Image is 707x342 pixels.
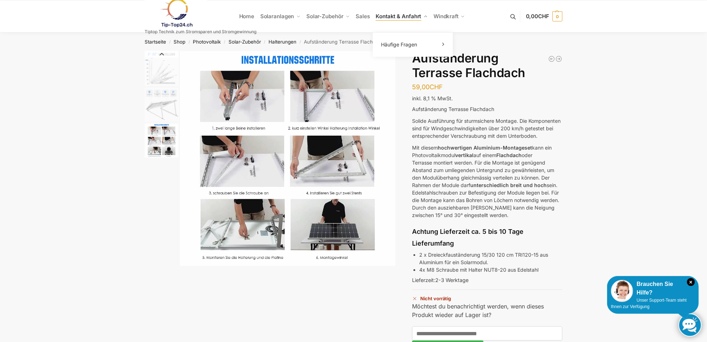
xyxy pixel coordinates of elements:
img: Montageanleitung [180,51,395,266]
p: Tiptop Technik zum Stromsparen und Stromgewinnung [145,30,256,34]
span: Kontakt & Anfahrt [376,13,421,20]
span: Unser Support-Team steht Ihnen zur Verfügung [611,298,687,309]
a: Kontakt & Anfahrt [373,0,431,32]
a: Sales [353,0,373,32]
i: Schließen [687,278,695,286]
div: Montageanleitung [279,326,428,341]
span: Windkraft [433,13,458,20]
span: CHF [538,13,549,20]
a: 0,00CHF 0 [526,6,562,27]
span: Sales [356,13,370,20]
span: Solar-Zubehör [306,13,344,20]
a: Häufige Fragen [377,40,448,50]
span: 0 [552,11,562,21]
a: Windkraft [431,0,468,32]
img: Customer service [611,280,633,302]
span: 0,00 [526,13,549,20]
a: Solar-Zubehör [304,0,353,32]
div: Brauchen Sie Hilfe? [611,280,695,297]
span: Solaranlagen [260,13,294,20]
span: Häufige Fragen [381,41,417,47]
a: Solaranlagen [257,0,303,32]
